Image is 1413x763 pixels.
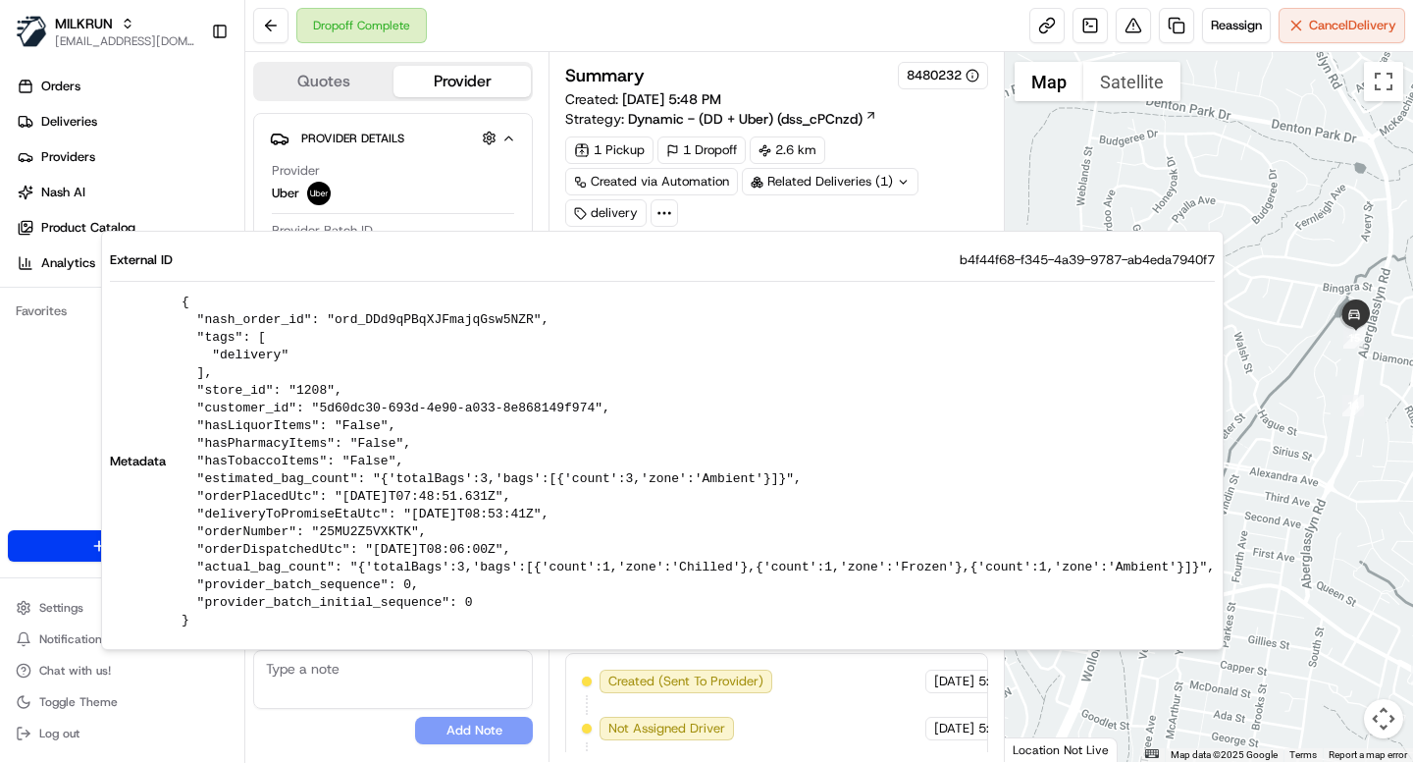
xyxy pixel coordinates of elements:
[8,688,236,716] button: Toggle Theme
[174,304,214,320] span: [DATE]
[608,673,763,690] span: Created (Sent To Provider)
[8,177,244,208] a: Nash AI
[1364,62,1403,101] button: Toggle fullscreen view
[8,247,244,279] a: Analytics
[565,109,877,129] div: Strategy:
[41,78,80,95] span: Orders
[20,441,35,457] div: 📗
[41,184,85,201] span: Nash AI
[39,726,79,741] span: Log out
[628,109,863,129] span: Dynamic - (DD + Uber) (dss_cPCnzd)
[20,20,59,59] img: Nash
[185,439,315,459] span: API Documentation
[39,631,108,647] span: Notifications
[41,254,95,272] span: Analytics
[907,67,979,84] button: 8480232
[61,304,159,320] span: [PERSON_NAME]
[88,188,322,207] div: Start new chat
[163,357,170,373] span: •
[608,720,725,737] span: Not Assigned Driver
[8,296,236,327] div: Favorites
[272,162,320,180] span: Provider
[41,188,77,223] img: 2790269178180_0ac78f153ef27d6c0503_72.jpg
[272,222,373,240] span: Provider Batch ID
[41,219,135,237] span: Product Catalog
[182,294,1215,629] pre: { "nash_order_id": "ord_DDd9qPBqXJFmajqGsw5NZR", "tags": [ "delivery" ], "store_id": "1208", "cus...
[1202,8,1271,43] button: Reassign
[41,148,95,166] span: Providers
[88,207,270,223] div: We're available if you need us!
[39,600,83,616] span: Settings
[304,251,357,275] button: See all
[39,663,111,679] span: Chat with us!
[565,168,738,195] a: Created via Automation
[565,67,645,84] h3: Summary
[20,188,55,223] img: 1736555255976-a54dd68f-1ca7-489b-9aae-adbdc363a1c4
[1171,749,1278,760] span: Map data ©2025 Google
[8,594,236,622] button: Settings
[978,673,1062,690] span: 5:49 PM AEST
[1005,737,1118,762] div: Location Not Live
[8,212,244,244] a: Product Catalog
[110,453,166,470] span: Metadata
[55,33,195,49] button: [EMAIL_ADDRESS][DOMAIN_NAME]
[20,339,51,370] img: Masood Aslam
[39,439,150,459] span: Knowledge Base
[174,357,214,373] span: [DATE]
[61,357,159,373] span: [PERSON_NAME]
[20,286,51,317] img: Masood Aslam
[960,251,1215,269] span: b4f44f68-f345-4a39-9787-ab4eda7940f7
[51,127,324,147] input: Clear
[1015,62,1083,101] button: Show street map
[20,79,357,110] p: Welcome 👋
[1083,62,1180,101] button: Show satellite imagery
[978,720,1062,737] span: 5:49 PM AEST
[163,304,170,320] span: •
[8,657,236,684] button: Chat with us!
[565,136,654,164] div: 1 Pickup
[8,530,236,562] button: Create
[393,66,532,97] button: Provider
[934,673,974,690] span: [DATE]
[1329,749,1407,760] a: Report a map error
[1309,17,1396,34] span: Cancel Delivery
[255,66,393,97] button: Quotes
[657,136,746,164] div: 1 Dropoff
[1289,749,1317,760] a: Terms (opens in new tab)
[1145,749,1159,758] button: Keyboard shortcuts
[8,626,236,653] button: Notifications
[750,136,825,164] div: 2.6 km
[39,358,55,374] img: 1736555255976-a54dd68f-1ca7-489b-9aae-adbdc363a1c4
[270,122,516,154] button: Provider Details
[8,106,244,137] a: Deliveries
[39,305,55,321] img: 1736555255976-a54dd68f-1ca7-489b-9aae-adbdc363a1c4
[138,486,237,502] a: Powered byPylon
[628,109,877,129] a: Dynamic - (DD + Uber) (dss_cPCnzd)
[55,14,113,33] button: MILKRUN
[742,168,918,195] div: Related Deliveries (1)
[1364,699,1403,738] button: Map camera controls
[1343,327,1365,349] div: 15
[12,431,158,466] a: 📗Knowledge Base
[565,89,721,109] span: Created:
[8,8,203,55] button: MILKRUNMILKRUN[EMAIL_ADDRESS][DOMAIN_NAME]
[8,141,244,173] a: Providers
[272,185,299,202] span: Uber
[158,431,323,466] a: 💻API Documentation
[110,251,173,269] span: External ID
[307,182,331,205] img: uber-new-logo.jpeg
[166,441,182,457] div: 💻
[39,694,118,710] span: Toggle Theme
[1211,17,1262,34] span: Reassign
[1010,736,1074,762] a: Open this area in Google Maps (opens a new window)
[622,90,721,108] span: [DATE] 5:48 PM
[565,199,647,227] div: delivery
[195,487,237,502] span: Pylon
[1010,736,1074,762] img: Google
[301,131,404,146] span: Provider Details
[8,71,244,102] a: Orders
[1342,395,1364,416] div: 14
